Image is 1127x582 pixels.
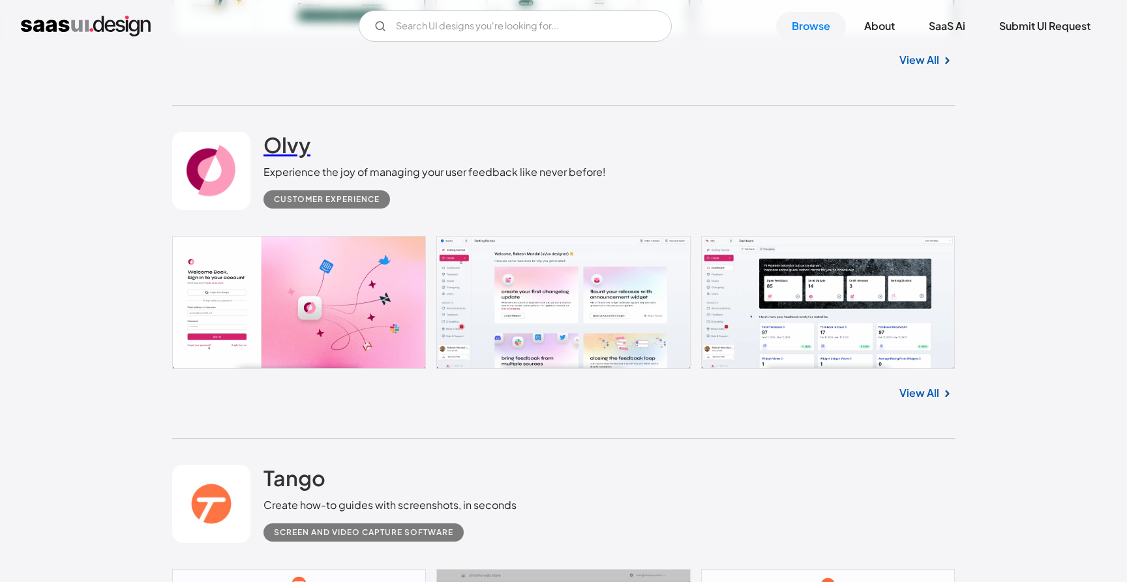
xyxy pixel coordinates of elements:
[274,192,380,207] div: Customer Experience
[899,385,939,401] a: View All
[263,465,325,491] h2: Tango
[263,497,517,513] div: Create how-to guides with screenshots, in seconds
[984,12,1106,40] a: Submit UI Request
[359,10,672,42] form: Email Form
[263,164,606,180] div: Experience the joy of managing your user feedback like never before!
[849,12,910,40] a: About
[359,10,672,42] input: Search UI designs you're looking for...
[21,16,151,36] a: home
[263,132,310,158] h2: Olvy
[899,52,939,68] a: View All
[913,12,981,40] a: SaaS Ai
[274,525,453,540] div: Screen and Video Capture Software
[263,132,310,164] a: Olvy
[776,12,846,40] a: Browse
[263,465,325,497] a: Tango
